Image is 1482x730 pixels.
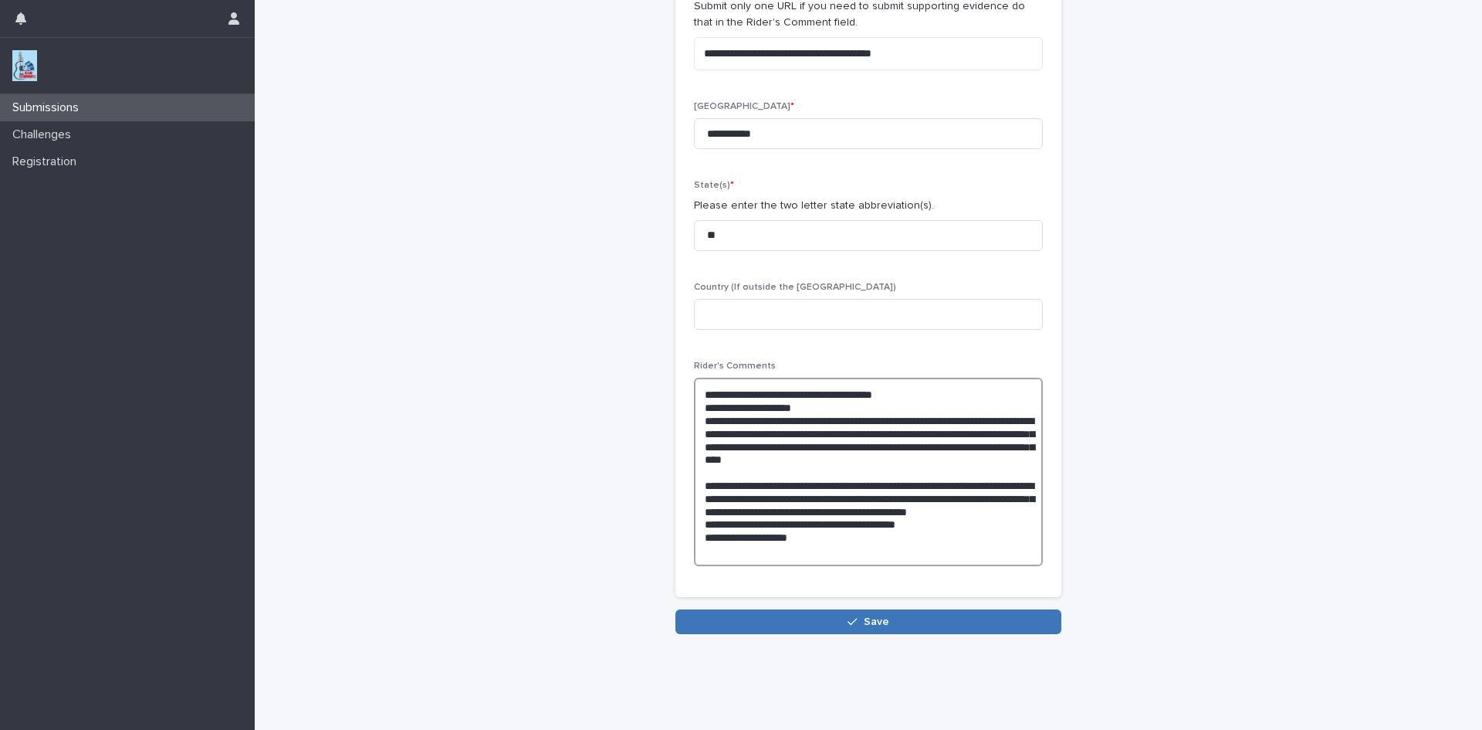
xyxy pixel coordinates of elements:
p: Registration [6,154,89,169]
p: Submissions [6,100,91,115]
button: Save [675,609,1061,634]
span: State(s) [694,181,734,190]
span: Save [864,616,889,627]
span: Rider's Comments [694,362,776,371]
img: jxsLJbdS1eYBI7rVAS4p [12,50,37,81]
span: [GEOGRAPHIC_DATA] [694,102,794,111]
p: Please enter the two letter state abbreviation(s). [694,198,1043,214]
span: Country (If outside the [GEOGRAPHIC_DATA]) [694,283,896,292]
p: Challenges [6,127,83,142]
